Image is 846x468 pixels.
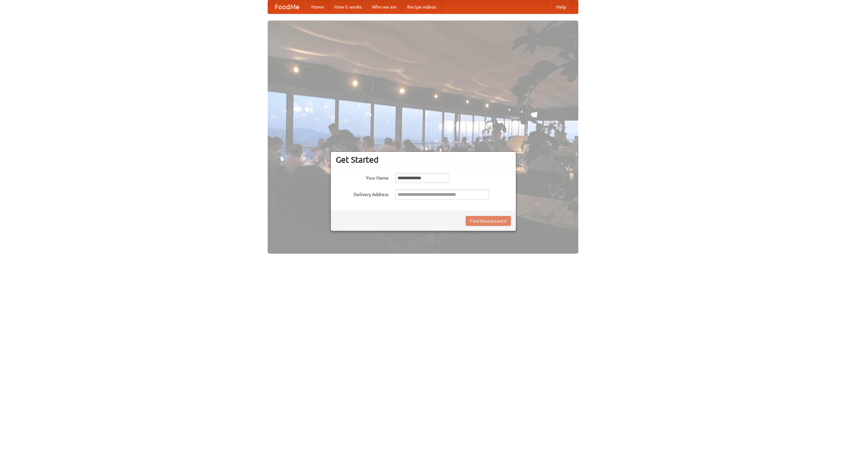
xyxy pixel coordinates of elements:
a: FoodMe [268,0,306,14]
a: Recipe videos [402,0,442,14]
a: Who we are [367,0,402,14]
h3: Get Started [336,155,511,165]
a: How it works [329,0,367,14]
button: Find Restaurants! [466,216,511,226]
a: Home [306,0,329,14]
label: Your Name [336,173,389,181]
label: Delivery Address [336,190,389,198]
a: Help [551,0,571,14]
